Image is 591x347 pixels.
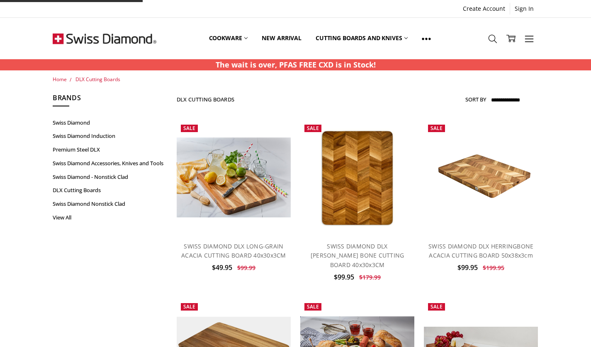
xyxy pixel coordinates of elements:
span: Sale [307,303,319,310]
a: SWISS DIAMOND DLX LONG-GRAIN ACACIA CUTTING BOARD 40x30x3CM [177,120,291,235]
h5: Brands [53,93,167,107]
label: Sort By [465,93,486,106]
span: $179.99 [359,273,381,281]
a: SWISS DIAMOND DLX HERRINGBONE ACACIA CUTTING BOARD 50x38x3cm [424,120,538,235]
img: SWISS DIAMOND DLX HERRING BONE CUTTING BOARD 40x30x3CM [311,120,404,235]
a: Swiss Diamond - Nonstick Clad [53,170,167,184]
span: Sale [430,125,443,132]
a: SWISS DIAMOND DLX LONG-GRAIN ACACIA CUTTING BOARD 40x30x3CM [181,242,286,259]
a: Cutting boards and knives [309,20,415,57]
span: $49.95 [212,263,232,272]
a: Create Account [458,3,510,14]
a: Show All [415,20,438,57]
a: Sign In [510,3,538,14]
a: DLX Cutting Boards [53,183,167,197]
a: Swiss Diamond Nonstick Clad [53,197,167,211]
a: Premium Steel DLX [53,143,167,157]
a: Cookware [202,20,255,57]
p: The wait is over, PFAS FREE CXD is in Stock! [216,59,376,70]
span: $99.95 [334,272,354,282]
a: SWISS DIAMOND DLX [PERSON_NAME] BONE CUTTING BOARD 40x30x3CM [311,242,404,269]
a: DLX Cutting Boards [75,76,120,83]
span: Sale [183,125,195,132]
img: SWISS DIAMOND DLX HERRINGBONE ACACIA CUTTING BOARD 50x38x3cm [424,140,538,216]
a: Swiss Diamond Accessories, Knives and Tools [53,157,167,170]
h1: DLX Cutting Boards [177,96,235,103]
span: Sale [183,303,195,310]
a: New arrival [255,20,308,57]
span: $99.95 [457,263,478,272]
a: SWISS DIAMOND DLX HERRINGBONE ACACIA CUTTING BOARD 50x38x3cm [428,242,533,259]
span: $99.99 [237,264,255,272]
img: SWISS DIAMOND DLX LONG-GRAIN ACACIA CUTTING BOARD 40x30x3CM [177,137,291,217]
a: Swiss Diamond [53,116,167,130]
span: Sale [307,125,319,132]
span: $199.95 [483,264,504,272]
a: SWISS DIAMOND DLX HERRING BONE CUTTING BOARD 40x30x3CM [300,120,415,235]
span: Sale [430,303,443,310]
img: Free Shipping On Every Order [53,18,156,59]
a: Swiss Diamond Induction [53,129,167,143]
a: Home [53,76,67,83]
a: View All [53,211,167,224]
